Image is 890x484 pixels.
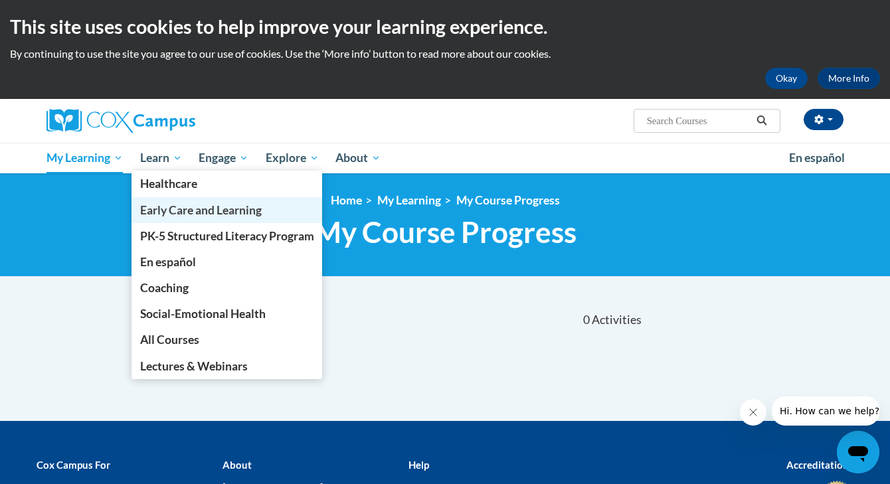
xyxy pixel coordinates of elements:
[132,197,323,223] a: Early Care and Learning
[140,307,266,321] span: Social-Emotional Health
[132,327,323,353] a: All Courses
[10,13,880,40] h2: This site uses cookies to help improve your learning experience.
[132,301,323,327] a: Social-Emotional Health
[140,359,248,373] span: Lectures & Webinars
[335,150,381,166] span: About
[646,113,752,129] input: Search Courses
[190,143,257,173] a: Engage
[46,109,195,133] img: Cox Campus
[804,109,844,130] button: Account Settings
[140,229,314,243] span: PK-5 Structured Literacy Program
[132,275,323,301] a: Coaching
[331,193,362,207] a: Home
[37,459,110,471] b: Cox Campus For
[752,113,772,129] button: Search
[266,150,319,166] span: Explore
[583,313,590,327] span: 0
[222,459,252,471] b: About
[46,109,299,133] a: Cox Campus
[140,281,189,295] span: Coaching
[780,144,853,172] a: En español
[140,255,196,269] span: En español
[837,431,879,473] iframe: Button to launch messaging window
[140,333,199,347] span: All Courses
[786,459,853,471] b: Accreditations
[10,46,880,61] p: By continuing to use the site you agree to our use of cookies. Use the ‘More info’ button to read...
[408,459,429,471] b: Help
[327,143,390,173] a: About
[257,143,327,173] a: Explore
[132,223,323,249] a: PK-5 Structured Literacy Program
[818,68,880,89] a: More Info
[740,399,766,426] iframe: Close message
[132,143,191,173] a: Learn
[140,150,182,166] span: Learn
[592,313,642,327] span: Activities
[46,150,123,166] span: My Learning
[789,151,845,165] span: En español
[132,171,323,197] a: Healthcare
[377,193,441,207] a: My Learning
[27,143,863,173] div: Main menu
[132,249,323,275] a: En español
[38,143,132,173] a: My Learning
[772,396,879,426] iframe: Message from company
[140,203,262,217] span: Early Care and Learning
[199,150,248,166] span: Engage
[456,193,560,207] a: My Course Progress
[132,353,323,379] a: Lectures & Webinars
[314,214,577,250] span: My Course Progress
[765,68,808,89] button: Okay
[140,177,197,191] span: Healthcare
